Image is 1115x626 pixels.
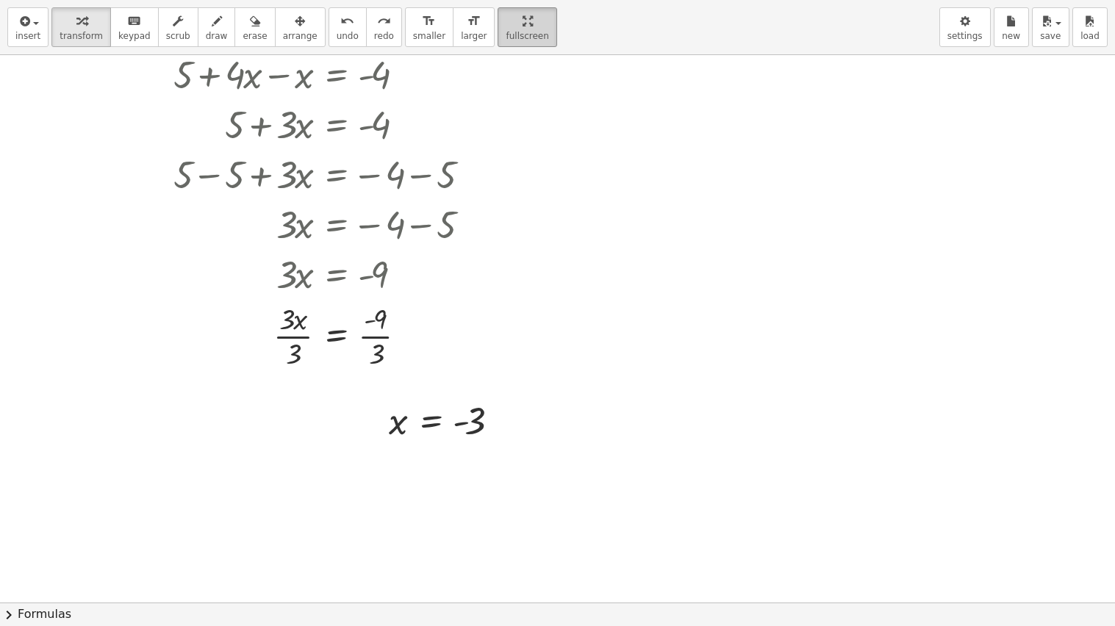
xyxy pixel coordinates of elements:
button: keyboardkeypad [110,7,159,47]
span: save [1040,31,1061,41]
button: format_sizesmaller [405,7,453,47]
button: settings [939,7,991,47]
span: insert [15,31,40,41]
span: load [1080,31,1100,41]
button: scrub [158,7,198,47]
span: erase [243,31,267,41]
span: keypad [118,31,151,41]
span: new [1002,31,1020,41]
span: settings [947,31,983,41]
span: fullscreen [506,31,548,41]
span: redo [374,31,394,41]
button: new [994,7,1029,47]
span: arrange [283,31,318,41]
span: transform [60,31,103,41]
button: save [1032,7,1069,47]
button: transform [51,7,111,47]
button: load [1072,7,1108,47]
i: keyboard [127,12,141,30]
button: fullscreen [498,7,556,47]
i: undo [340,12,354,30]
span: undo [337,31,359,41]
i: format_size [467,12,481,30]
i: redo [377,12,391,30]
span: larger [461,31,487,41]
span: scrub [166,31,190,41]
button: draw [198,7,236,47]
span: draw [206,31,228,41]
i: format_size [422,12,436,30]
button: erase [234,7,275,47]
button: arrange [275,7,326,47]
button: format_sizelarger [453,7,495,47]
button: redoredo [366,7,402,47]
button: undoundo [329,7,367,47]
button: insert [7,7,49,47]
span: smaller [413,31,445,41]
